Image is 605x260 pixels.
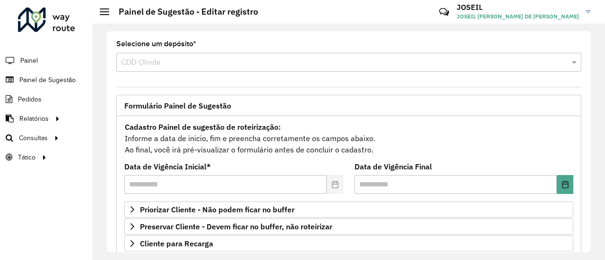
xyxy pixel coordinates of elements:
span: JOSEIL [PERSON_NAME] DE [PERSON_NAME] [457,12,579,21]
a: Priorizar Cliente - Não podem ficar no buffer [124,201,573,218]
span: Cliente para Recarga [140,240,213,247]
a: Cliente para Recarga [124,235,573,252]
span: Preservar Cliente - Devem ficar no buffer, não roteirizar [140,223,332,230]
button: Choose Date [557,175,573,194]
span: Consultas [19,133,48,143]
span: Relatórios [19,114,49,124]
h2: Painel de Sugestão - Editar registro [109,7,258,17]
span: Painel de Sugestão [19,75,76,85]
h3: JOSEIL [457,3,579,12]
label: Selecione um depósito [116,38,196,50]
label: Data de Vigência Inicial [124,161,211,172]
span: Formulário Painel de Sugestão [124,102,231,109]
span: Painel [20,56,38,66]
a: Contato Rápido [434,2,454,22]
a: Preservar Cliente - Devem ficar no buffer, não roteirizar [124,218,573,235]
span: Pedidos [18,94,42,104]
div: Informe a data de inicio, fim e preencha corretamente os campos abaixo. Ao final, você irá pré-vi... [124,121,573,156]
strong: Cadastro Painel de sugestão de roteirização: [125,122,281,132]
span: Priorizar Cliente - Não podem ficar no buffer [140,206,294,213]
span: Tático [18,152,35,162]
label: Data de Vigência Final [354,161,432,172]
